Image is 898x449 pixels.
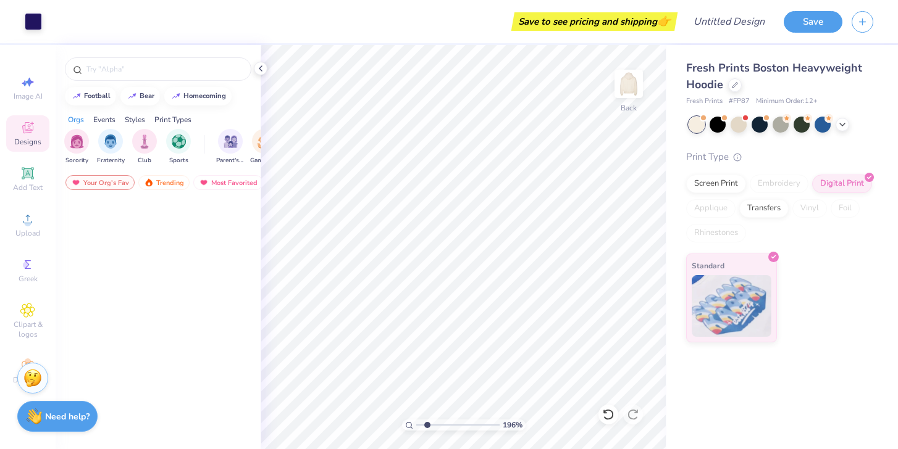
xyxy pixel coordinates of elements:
[14,137,41,147] span: Designs
[132,129,157,165] button: filter button
[756,96,818,107] span: Minimum Order: 12 +
[85,63,243,75] input: Try "Alpha"
[70,134,84,149] img: Sorority Image
[140,93,154,99] div: bear
[138,134,151,149] img: Club Image
[739,199,789,218] div: Transfers
[686,224,746,242] div: Rhinestones
[784,11,842,33] button: Save
[13,375,43,385] span: Decorate
[686,150,873,164] div: Print Type
[138,156,151,165] span: Club
[6,319,49,339] span: Clipart & logos
[686,60,862,92] span: Fresh Prints Boston Heavyweight Hoodie
[692,259,724,272] span: Standard
[750,175,808,193] div: Embroidery
[64,129,89,165] div: filter for Sorority
[657,14,671,28] span: 👉
[19,274,38,284] span: Greek
[97,129,125,165] div: filter for Fraternity
[132,129,157,165] div: filter for Club
[729,96,750,107] span: # FP87
[166,129,191,165] button: filter button
[71,178,81,187] img: most_fav.gif
[154,114,191,125] div: Print Types
[792,199,827,218] div: Vinyl
[164,87,232,105] button: homecoming
[812,175,872,193] div: Digital Print
[199,178,209,187] img: most_fav.gif
[127,93,137,100] img: trend_line.gif
[65,156,88,165] span: Sorority
[831,199,860,218] div: Foil
[616,72,641,96] img: Back
[68,114,84,125] div: Orgs
[97,129,125,165] button: filter button
[684,9,774,34] input: Untitled Design
[258,134,272,149] img: Game Day Image
[169,156,188,165] span: Sports
[250,156,279,165] span: Game Day
[171,93,181,100] img: trend_line.gif
[15,228,40,238] span: Upload
[166,129,191,165] div: filter for Sports
[503,419,522,430] span: 196 %
[216,156,245,165] span: Parent's Weekend
[686,96,723,107] span: Fresh Prints
[250,129,279,165] div: filter for Game Day
[216,129,245,165] div: filter for Parent's Weekend
[93,114,115,125] div: Events
[84,93,111,99] div: football
[138,175,190,190] div: Trending
[45,411,90,422] strong: Need help?
[692,275,771,337] img: Standard
[13,183,43,192] span: Add Text
[104,134,117,149] img: Fraternity Image
[144,178,154,187] img: trending.gif
[183,93,226,99] div: homecoming
[686,199,736,218] div: Applique
[216,129,245,165] button: filter button
[250,129,279,165] button: filter button
[72,93,82,100] img: trend_line.gif
[14,91,43,101] span: Image AI
[224,134,238,149] img: Parent's Weekend Image
[514,12,674,31] div: Save to see pricing and shipping
[64,129,89,165] button: filter button
[65,175,135,190] div: Your Org's Fav
[686,175,746,193] div: Screen Print
[97,156,125,165] span: Fraternity
[172,134,186,149] img: Sports Image
[65,87,116,105] button: football
[193,175,263,190] div: Most Favorited
[120,87,160,105] button: bear
[621,102,637,113] div: Back
[125,114,145,125] div: Styles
